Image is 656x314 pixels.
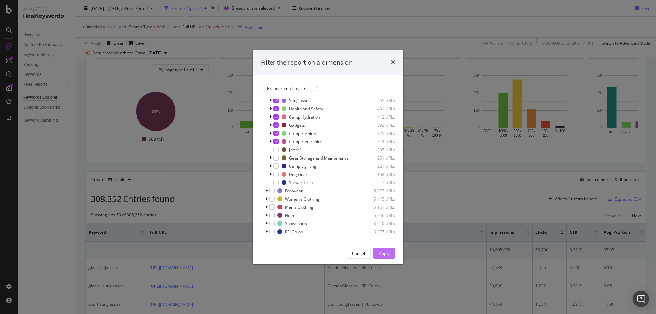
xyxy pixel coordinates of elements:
[361,188,395,194] div: 5,873 URLs
[253,50,403,264] div: modal
[373,248,395,259] button: Apply
[289,147,301,153] div: [none]
[379,250,389,256] div: Apply
[289,139,322,145] div: Camp Electronics
[391,58,395,67] div: times
[361,114,395,120] div: 412 URLs
[361,147,395,153] div: 307 URLs
[361,229,395,235] div: 3,377 URLs
[361,131,395,136] div: 325 URLs
[361,98,395,104] div: 551 URLs
[285,196,319,202] div: Women's Clothing
[633,291,649,307] div: Open Intercom Messenger
[361,196,395,202] div: 5,415 URLs
[361,122,395,128] div: 393 URLs
[285,188,303,194] div: Footwear
[361,155,395,161] div: 251 URLs
[267,86,301,92] span: Breadcrumb Tree
[361,172,395,177] div: 158 URLs
[361,221,395,227] div: 3,610 URLs
[289,98,311,104] div: Sunglasses
[285,221,307,227] div: Snowsports
[285,229,303,235] div: REI Co-op
[289,114,320,120] div: Camp Hydration
[285,213,297,218] div: Home
[289,122,305,128] div: Gadgets
[289,163,316,169] div: Camp Lighting
[261,83,312,94] button: Breadcrumb Tree
[289,180,313,186] div: Stewardship
[361,180,395,186] div: 7 URLs
[361,204,395,210] div: 5,161 URLs
[261,58,353,67] div: Filter the report on a dimension
[289,172,307,177] div: Dog Gear
[361,106,395,112] div: 491 URLs
[346,248,371,259] button: Cancel
[361,139,395,145] div: 314 URLs
[285,204,313,210] div: Men's Clothing
[289,106,323,112] div: Health and Safety
[361,213,395,218] div: 5,046 URLs
[289,131,319,136] div: Camp Furniture
[289,155,349,161] div: Gear Storage and Maintenance
[361,163,395,169] div: 221 URLs
[352,250,365,256] div: Cancel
